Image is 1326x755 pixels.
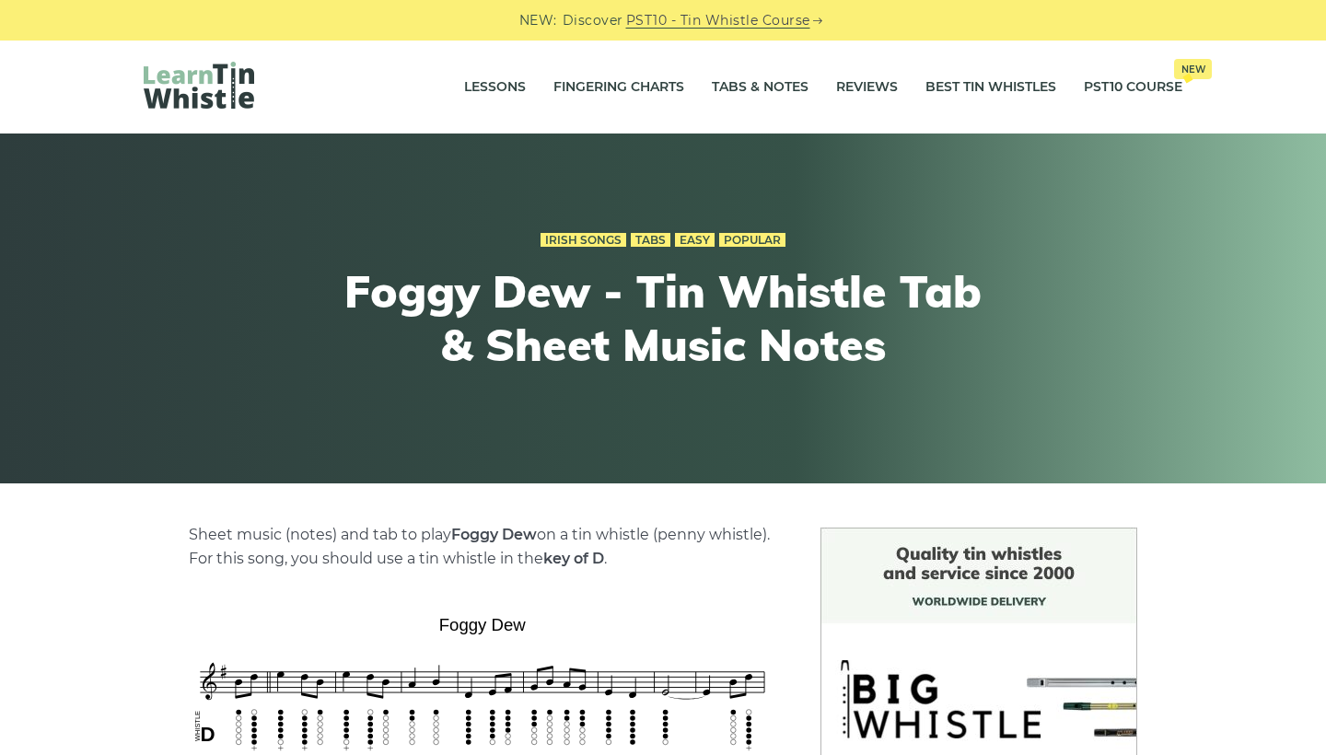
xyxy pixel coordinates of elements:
h1: Foggy Dew - Tin Whistle Tab & Sheet Music Notes [324,265,1002,371]
a: Best Tin Whistles [925,64,1056,110]
a: Reviews [836,64,898,110]
strong: key of D [543,550,604,567]
a: Lessons [464,64,526,110]
span: New [1174,59,1212,79]
a: Tabs & Notes [712,64,808,110]
p: Sheet music (notes) and tab to play on a tin whistle (penny whistle). For this song, you should u... [189,523,776,571]
img: LearnTinWhistle.com [144,62,254,109]
a: Easy [675,233,715,248]
a: PST10 CourseNew [1084,64,1182,110]
a: Fingering Charts [553,64,684,110]
a: Irish Songs [541,233,626,248]
a: Popular [719,233,785,248]
a: Tabs [631,233,670,248]
strong: Foggy Dew [451,526,537,543]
